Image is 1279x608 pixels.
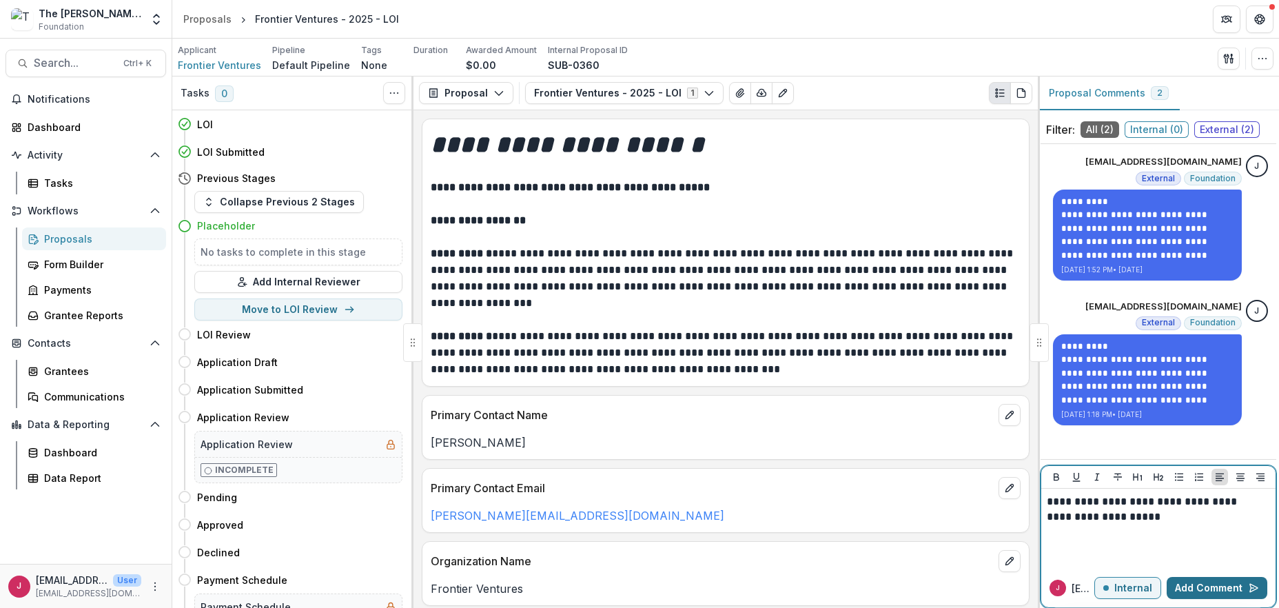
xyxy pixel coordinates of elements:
button: Bold [1048,469,1065,485]
h4: LOI Review [197,327,251,342]
h4: Payment Schedule [197,573,287,587]
button: Align Left [1211,469,1228,485]
p: [PERSON_NAME] [431,434,1021,451]
button: Proposal [419,82,513,104]
p: Organization Name [431,553,993,569]
p: Pipeline [272,44,305,57]
h4: Declined [197,545,240,560]
h4: Pending [197,490,237,505]
p: [DATE] 1:18 PM • [DATE] [1061,409,1234,420]
button: Open Workflows [6,200,166,222]
h4: Application Submitted [197,383,303,397]
p: [EMAIL_ADDRESS][DOMAIN_NAME] [1072,581,1094,596]
div: Ctrl + K [121,56,154,71]
p: User [113,574,141,587]
h4: Placeholder [197,219,255,233]
div: Frontier Ventures - 2025 - LOI [255,12,399,26]
p: Tags [361,44,382,57]
div: Tasks [44,176,155,190]
button: More [147,578,163,595]
span: External [1142,174,1175,183]
button: Open Activity [6,144,166,166]
h3: Tasks [181,88,209,99]
button: Align Center [1232,469,1249,485]
button: Add Comment [1167,577,1267,599]
div: Payments [44,283,155,297]
span: 2 [1157,88,1163,98]
p: Internal [1114,582,1152,594]
h4: LOI [197,117,213,132]
div: Data Report [44,471,155,485]
div: jcline@bolickfoundation.org [1255,162,1260,171]
p: Default Pipeline [272,58,350,72]
button: View Attached Files [729,82,751,104]
div: jcline@bolickfoundation.org [1255,307,1260,316]
span: Foundation [1190,318,1236,327]
p: Internal Proposal ID [548,44,628,57]
span: Notifications [28,94,161,105]
div: jcline@bolickfoundation.org [17,582,22,591]
p: Duration [413,44,448,57]
a: Data Report [22,467,166,489]
button: edit [999,477,1021,499]
button: Frontier Ventures - 2025 - LOI1 [525,82,724,104]
p: $0.00 [466,58,496,72]
button: Open Contacts [6,332,166,354]
a: Form Builder [22,253,166,276]
div: Dashboard [28,120,155,134]
a: Communications [22,385,166,408]
nav: breadcrumb [178,9,405,29]
span: Data & Reporting [28,419,144,431]
div: Grantee Reports [44,308,155,323]
p: Applicant [178,44,216,57]
h4: LOI Submitted [197,145,265,159]
span: Workflows [28,205,144,217]
h4: Application Draft [197,355,278,369]
h4: Previous Stages [197,171,276,185]
a: Grantees [22,360,166,383]
a: Dashboard [22,441,166,464]
p: Filter: [1046,121,1075,138]
button: Heading 1 [1129,469,1146,485]
button: Plaintext view [989,82,1011,104]
button: Underline [1068,469,1085,485]
p: None [361,58,387,72]
h5: No tasks to complete in this stage [201,245,396,259]
span: All ( 2 ) [1081,121,1119,138]
div: jcline@bolickfoundation.org [1056,585,1060,591]
div: The [PERSON_NAME] Foundation [39,6,141,21]
p: [EMAIL_ADDRESS][DOMAIN_NAME] [36,587,141,600]
button: Ordered List [1191,469,1207,485]
div: Communications [44,389,155,404]
button: Move to LOI Review [194,298,402,321]
span: Internal ( 0 ) [1125,121,1189,138]
a: Proposals [22,227,166,250]
span: Foundation [39,21,84,33]
button: edit [999,404,1021,426]
p: Primary Contact Email [431,480,993,496]
span: Foundation [1190,174,1236,183]
button: Edit as form [772,82,794,104]
button: Notifications [6,88,166,110]
div: Form Builder [44,257,155,272]
p: Awarded Amount [466,44,537,57]
button: Bullet List [1171,469,1187,485]
a: Proposals [178,9,237,29]
button: Align Right [1252,469,1269,485]
a: Grantee Reports [22,304,166,327]
h4: Application Review [197,410,289,425]
button: PDF view [1010,82,1032,104]
a: Payments [22,278,166,301]
p: [DATE] 1:52 PM • [DATE] [1061,265,1234,275]
div: Proposals [183,12,232,26]
a: Dashboard [6,116,166,139]
button: Toggle View Cancelled Tasks [383,82,405,104]
div: Grantees [44,364,155,378]
span: External [1142,318,1175,327]
a: Tasks [22,172,166,194]
span: 0 [215,85,234,102]
div: Dashboard [44,445,155,460]
p: Incomplete [215,464,274,476]
button: Partners [1213,6,1240,33]
p: [EMAIL_ADDRESS][DOMAIN_NAME] [1085,155,1242,169]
